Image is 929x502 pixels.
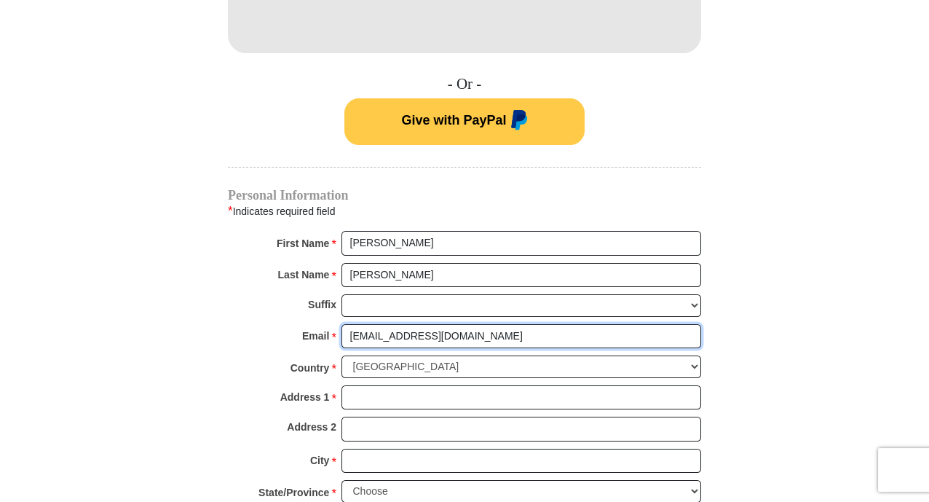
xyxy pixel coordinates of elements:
[228,189,701,201] h4: Personal Information
[278,264,330,285] strong: Last Name
[344,98,585,145] button: Give with PayPal
[228,75,701,93] h4: - Or -
[277,233,329,254] strong: First Name
[290,358,330,378] strong: Country
[507,110,528,133] img: paypal
[280,387,330,407] strong: Address 1
[302,326,329,346] strong: Email
[401,113,506,128] span: Give with PayPal
[287,417,336,437] strong: Address 2
[308,294,336,315] strong: Suffix
[310,450,329,471] strong: City
[228,202,701,221] div: Indicates required field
